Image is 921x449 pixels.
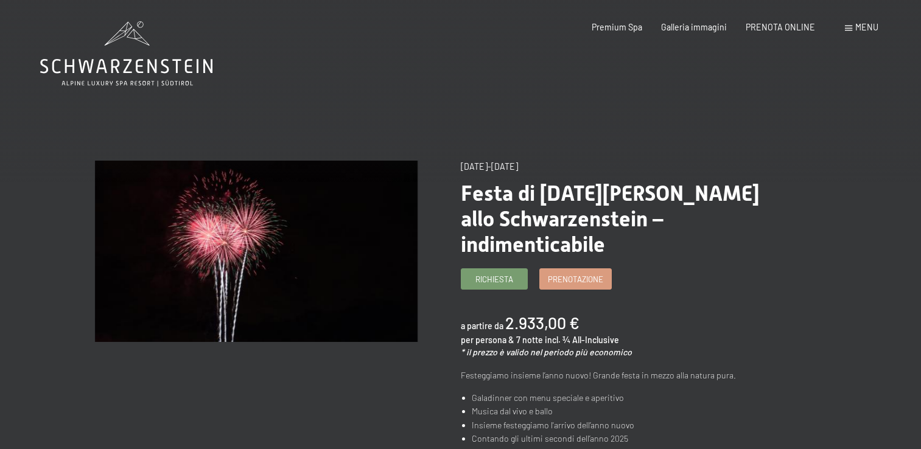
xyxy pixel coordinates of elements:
[548,274,603,285] span: Prenotazione
[461,321,503,331] span: a partire da
[592,22,642,32] a: Premium Spa
[855,22,878,32] span: Menu
[472,432,783,446] li: Contando gli ultimi secondi dell’anno 2025
[95,161,418,342] img: Festa di San Silvestro allo Schwarzenstein – indimenticabile
[461,181,760,257] span: Festa di [DATE][PERSON_NAME] allo Schwarzenstein – indimenticabile
[472,391,783,405] li: Galadinner con menu speciale e aperitivo
[461,335,514,345] span: per persona &
[545,335,619,345] span: incl. ¾ All-Inclusive
[516,335,543,345] span: 7 notte
[461,161,518,172] span: [DATE]-[DATE]
[472,405,783,419] li: Musica dal vivo e ballo
[461,347,632,357] em: * il prezzo è valido nel periodo più economico
[461,369,783,383] p: Festeggiamo insieme l’anno nuovo! Grande festa in mezzo alla natura pura.
[661,22,727,32] a: Galleria immagini
[475,274,513,285] span: Richiesta
[505,313,580,332] b: 2.933,00 €
[461,269,527,289] a: Richiesta
[540,269,611,289] a: Prenotazione
[472,419,783,433] li: Insieme festeggiamo l'arrivo dell’anno nuovo
[746,22,815,32] a: PRENOTA ONLINE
